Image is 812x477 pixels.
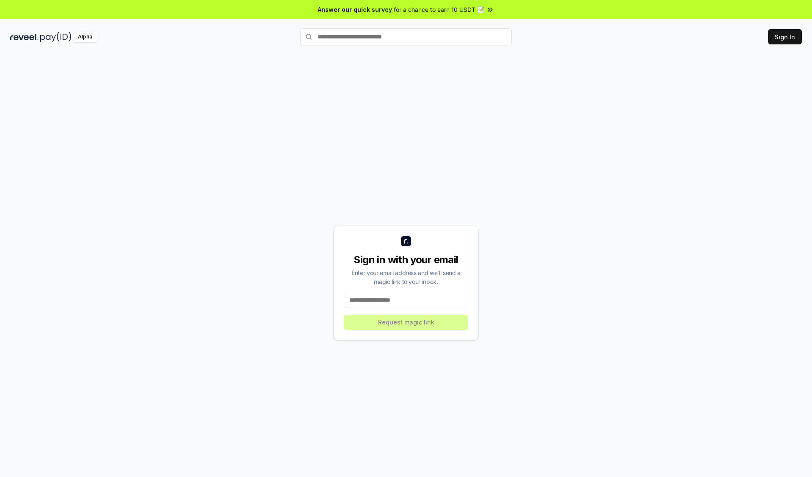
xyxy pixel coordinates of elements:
button: Sign In [768,29,802,44]
img: logo_small [401,236,411,246]
span: for a chance to earn 10 USDT 📝 [394,5,484,14]
div: Sign in with your email [344,253,468,267]
div: Enter your email address and we’ll send a magic link to your inbox. [344,268,468,286]
div: Alpha [73,32,97,42]
img: pay_id [40,32,71,42]
span: Answer our quick survey [318,5,392,14]
img: reveel_dark [10,32,38,42]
